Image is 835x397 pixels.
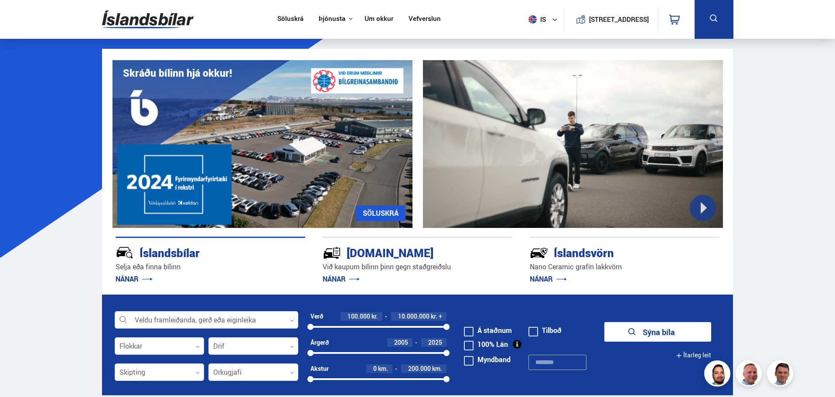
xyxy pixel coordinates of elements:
button: Sýna bíla [604,322,711,342]
img: eKx6w-_Home_640_.png [112,60,412,228]
div: [DOMAIN_NAME] [323,244,481,260]
p: Við kaupum bílinn þinn gegn staðgreiðslu [323,262,512,272]
span: 0 [373,364,377,373]
h1: Skráðu bílinn hjá okkur! [123,67,232,79]
span: 2005 [394,338,408,346]
span: 2025 [428,338,442,346]
a: NÁNAR [116,274,153,284]
div: Íslandsvörn [530,244,688,260]
button: Ítarleg leit [676,346,711,365]
span: 10.000.000 [398,312,429,320]
img: FbJEzSuNWCJXmdc-.webp [768,362,794,388]
span: kr. [371,313,378,320]
img: nhp88E3Fdnt1Opn2.png [705,362,732,388]
img: siFngHWaQ9KaOqBr.png [737,362,763,388]
div: Árgerð [310,339,329,346]
span: km. [432,365,442,372]
span: km. [378,365,388,372]
a: NÁNAR [530,274,567,284]
label: Myndband [464,356,511,363]
label: Á staðnum [464,327,512,334]
span: 200.000 [408,364,431,373]
img: svg+xml;base64,PHN2ZyB4bWxucz0iaHR0cDovL3d3dy53My5vcmcvMjAwMC9zdmciIHdpZHRoPSI1MTIiIGhlaWdodD0iNT... [528,15,537,24]
div: Akstur [310,365,329,372]
a: SÖLUSKRÁ [356,205,406,221]
span: 100.000 [348,312,370,320]
a: NÁNAR [323,274,360,284]
img: -Svtn6bYgwAsiwNX.svg [530,244,548,262]
label: Tilboð [528,327,562,334]
img: tr5P-W3DuiFaO7aO.svg [323,244,341,262]
button: Þjónusta [319,15,345,23]
span: + [439,313,442,320]
span: kr. [431,313,437,320]
a: Söluskrá [277,15,303,24]
p: Selja eða finna bílinn [116,262,305,272]
div: Íslandsbílar [116,244,274,260]
div: Verð [310,313,323,320]
a: [STREET_ADDRESS] [569,7,654,32]
img: JRvxyua_JYH6wB4c.svg [116,244,134,262]
p: Nano Ceramic grafín lakkvörn [530,262,719,272]
span: is [525,15,547,24]
button: is [525,7,564,32]
label: 100% Lán [464,341,508,348]
img: G0Ugv5HjCgRt.svg [102,5,194,34]
button: [STREET_ADDRESS] [593,16,646,23]
a: Um okkur [365,15,393,24]
a: Vefverslun [409,15,441,24]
